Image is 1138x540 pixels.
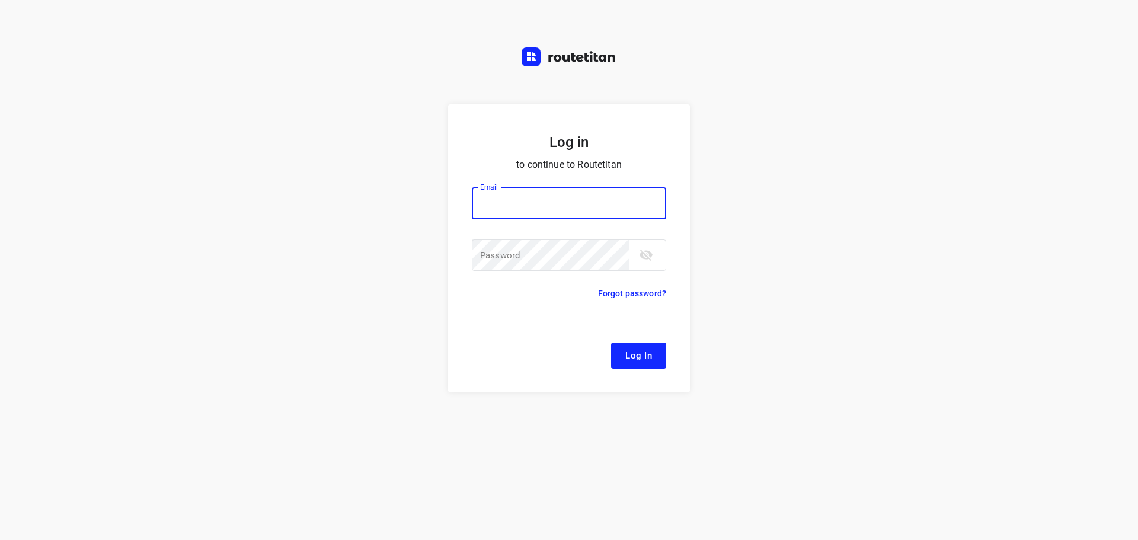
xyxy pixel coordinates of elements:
h5: Log in [472,133,666,152]
p: Forgot password? [598,286,666,301]
img: Routetitan [522,47,616,66]
p: to continue to Routetitan [472,156,666,173]
button: toggle password visibility [634,243,658,267]
button: Log In [611,343,666,369]
span: Log In [625,348,652,363]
